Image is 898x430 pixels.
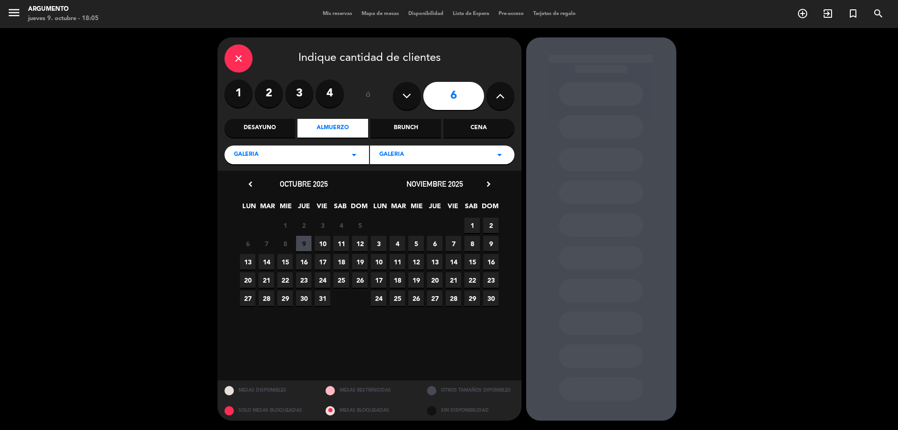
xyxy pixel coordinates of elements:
i: close [233,53,244,64]
span: GALERIA [379,150,404,160]
span: 11 [333,236,349,251]
span: octubre 2025 [280,179,328,189]
span: 29 [277,291,293,306]
span: MIE [409,201,424,216]
span: 16 [483,254,499,270]
span: 3 [371,236,386,251]
label: 4 [316,80,344,108]
span: 6 [427,236,442,251]
div: SIN DISPONIBILIDAD [420,401,521,421]
span: 19 [352,254,368,270]
span: 22 [277,272,293,288]
i: chevron_left [246,179,255,189]
div: Cena [443,119,514,138]
div: MESAS BLOQUEADAS [319,401,420,421]
span: 25 [333,272,349,288]
div: MESAS RESTRINGIDAS [319,380,420,401]
span: 7 [259,236,274,251]
span: 31 [315,291,330,306]
span: 2 [483,218,499,233]
span: 9 [483,236,499,251]
span: 14 [446,254,461,270]
i: turned_in_not [847,8,859,19]
span: 15 [277,254,293,270]
span: 23 [483,272,499,288]
span: 19 [408,272,424,288]
span: 20 [240,272,255,288]
span: Lista de Espera [448,11,494,16]
span: 13 [427,254,442,270]
span: 4 [390,236,405,251]
span: 30 [483,291,499,306]
span: Disponibilidad [404,11,448,16]
span: 21 [446,272,461,288]
div: MESAS DISPONIBLES [217,380,319,401]
span: 6 [240,236,255,251]
i: chevron_right [484,179,493,189]
span: 2 [296,218,311,233]
span: 22 [464,272,480,288]
span: SAB [333,201,348,216]
label: 3 [285,80,313,108]
i: add_circle_outline [797,8,808,19]
span: 12 [408,254,424,270]
span: 11 [390,254,405,270]
label: 1 [224,80,253,108]
span: 30 [296,291,311,306]
span: LUN [372,201,388,216]
span: 28 [259,291,274,306]
span: 27 [427,291,442,306]
span: 13 [240,254,255,270]
span: Tarjetas de regalo [529,11,580,16]
span: 8 [277,236,293,251]
div: Almuerzo [297,119,368,138]
span: 16 [296,254,311,270]
span: VIE [445,201,461,216]
span: DOM [482,201,497,216]
span: MAR [260,201,275,216]
span: 10 [315,236,330,251]
span: 20 [427,272,442,288]
div: Indique cantidad de clientes [224,44,514,73]
span: 21 [259,272,274,288]
div: ó [353,80,384,112]
span: DOM [351,201,366,216]
span: Galeria [234,150,259,160]
span: 15 [464,254,480,270]
span: 7 [446,236,461,251]
span: SAB [463,201,479,216]
label: 2 [255,80,283,108]
span: Mis reservas [318,11,357,16]
span: 5 [408,236,424,251]
span: 18 [333,254,349,270]
span: JUE [296,201,311,216]
span: MIE [278,201,293,216]
span: Pre-acceso [494,11,529,16]
span: VIE [314,201,330,216]
span: 1 [464,218,480,233]
span: 24 [315,272,330,288]
span: 26 [408,291,424,306]
span: 1 [277,218,293,233]
span: 24 [371,291,386,306]
span: 10 [371,254,386,270]
i: arrow_drop_down [494,149,505,160]
span: JUE [427,201,442,216]
span: 17 [371,272,386,288]
span: 14 [259,254,274,270]
span: MAR [391,201,406,216]
span: LUN [241,201,257,216]
i: search [873,8,884,19]
span: 18 [390,272,405,288]
div: OTROS TAMAÑOS DIPONIBLES [420,380,521,401]
span: 3 [315,218,330,233]
span: 12 [352,236,368,251]
div: SOLO MESAS BLOQUEADAS [217,401,319,421]
span: 5 [352,218,368,233]
span: 17 [315,254,330,270]
span: 8 [464,236,480,251]
span: 9 [296,236,311,251]
div: Desayuno [224,119,295,138]
span: 27 [240,291,255,306]
div: jueves 9. octubre - 18:05 [28,14,99,23]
